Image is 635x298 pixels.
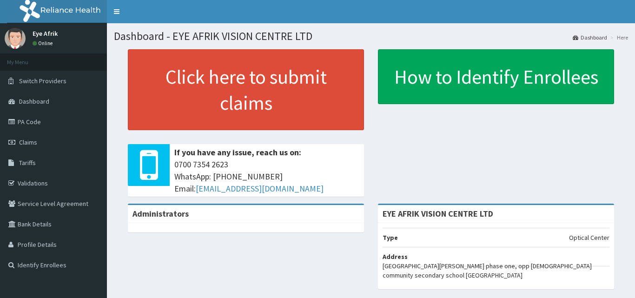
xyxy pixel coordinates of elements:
[174,159,359,194] span: 0700 7354 2623 WhatsApp: [PHONE_NUMBER] Email:
[383,261,609,280] p: [GEOGRAPHIC_DATA][PERSON_NAME] phase one, opp [DEMOGRAPHIC_DATA] community secondary school [GEOG...
[383,233,398,242] b: Type
[19,77,66,85] span: Switch Providers
[383,208,493,219] strong: EYE AFRIK VISION CENTRE LTD
[114,30,628,42] h1: Dashboard - EYE AFRIK VISION CENTRE LTD
[608,33,628,41] li: Here
[174,147,301,158] b: If you have any issue, reach us on:
[19,159,36,167] span: Tariffs
[132,208,189,219] b: Administrators
[33,30,58,37] p: Eye Afrik
[573,33,607,41] a: Dashboard
[196,183,324,194] a: [EMAIL_ADDRESS][DOMAIN_NAME]
[33,40,55,46] a: Online
[378,49,614,104] a: How to Identify Enrollees
[19,138,37,146] span: Claims
[5,28,26,49] img: User Image
[128,49,364,130] a: Click here to submit claims
[569,233,609,242] p: Optical Center
[383,252,408,261] b: Address
[19,97,49,106] span: Dashboard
